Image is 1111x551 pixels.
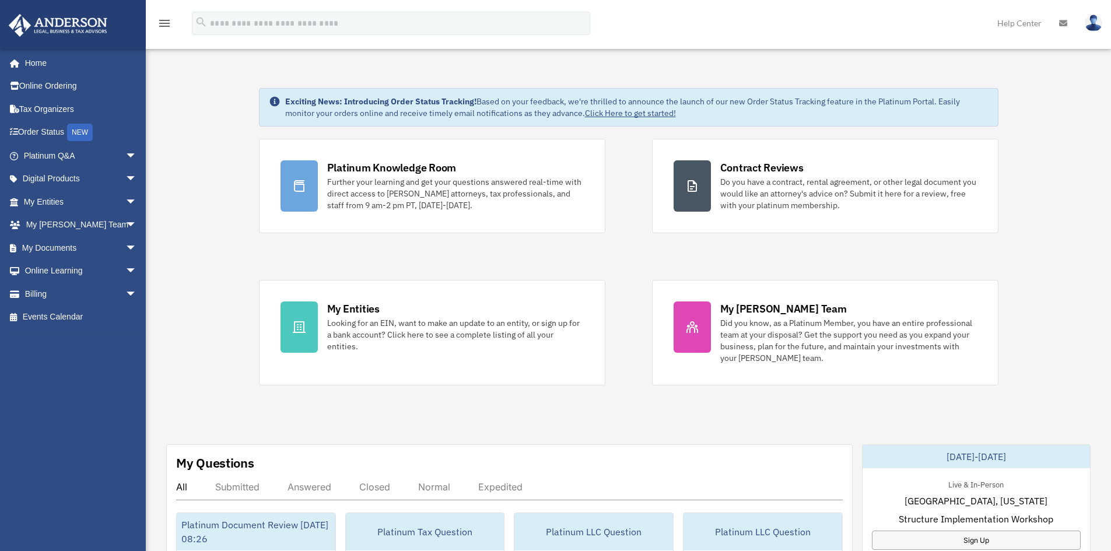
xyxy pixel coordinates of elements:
[285,96,476,107] strong: Exciting News: Introducing Order Status Tracking!
[720,301,847,316] div: My [PERSON_NAME] Team
[327,301,380,316] div: My Entities
[514,513,673,550] div: Platinum LLC Question
[176,481,187,493] div: All
[125,259,149,283] span: arrow_drop_down
[8,97,155,121] a: Tax Organizers
[8,259,155,283] a: Online Learningarrow_drop_down
[8,121,155,145] a: Order StatusNEW
[8,167,155,191] a: Digital Productsarrow_drop_down
[863,445,1090,468] div: [DATE]-[DATE]
[346,513,504,550] div: Platinum Tax Question
[585,108,676,118] a: Click Here to get started!
[157,20,171,30] a: menu
[125,282,149,306] span: arrow_drop_down
[1085,15,1102,31] img: User Pic
[215,481,260,493] div: Submitted
[652,139,998,233] a: Contract Reviews Do you have a contract, rental agreement, or other legal document you would like...
[125,190,149,214] span: arrow_drop_down
[8,144,155,167] a: Platinum Q&Aarrow_drop_down
[8,190,155,213] a: My Entitiesarrow_drop_down
[125,236,149,260] span: arrow_drop_down
[8,213,155,237] a: My [PERSON_NAME] Teamarrow_drop_down
[285,96,989,119] div: Based on your feedback, we're thrilled to announce the launch of our new Order Status Tracking fe...
[478,481,523,493] div: Expedited
[418,481,450,493] div: Normal
[259,139,605,233] a: Platinum Knowledge Room Further your learning and get your questions answered real-time with dire...
[327,176,584,211] div: Further your learning and get your questions answered real-time with direct access to [PERSON_NAM...
[5,14,111,37] img: Anderson Advisors Platinum Portal
[939,478,1013,490] div: Live & In-Person
[327,317,584,352] div: Looking for an EIN, want to make an update to an entity, or sign up for a bank account? Click her...
[8,75,155,98] a: Online Ordering
[905,494,1047,508] span: [GEOGRAPHIC_DATA], [US_STATE]
[67,124,93,141] div: NEW
[684,513,842,550] div: Platinum LLC Question
[8,51,149,75] a: Home
[125,213,149,237] span: arrow_drop_down
[195,16,208,29] i: search
[720,160,804,175] div: Contract Reviews
[8,236,155,259] a: My Documentsarrow_drop_down
[176,454,254,472] div: My Questions
[652,280,998,385] a: My [PERSON_NAME] Team Did you know, as a Platinum Member, you have an entire professional team at...
[8,282,155,306] a: Billingarrow_drop_down
[327,160,457,175] div: Platinum Knowledge Room
[8,306,155,329] a: Events Calendar
[720,176,977,211] div: Do you have a contract, rental agreement, or other legal document you would like an attorney's ad...
[359,481,390,493] div: Closed
[259,280,605,385] a: My Entities Looking for an EIN, want to make an update to an entity, or sign up for a bank accoun...
[157,16,171,30] i: menu
[125,144,149,168] span: arrow_drop_down
[125,167,149,191] span: arrow_drop_down
[872,531,1081,550] a: Sign Up
[177,513,335,550] div: Platinum Document Review [DATE] 08:26
[720,317,977,364] div: Did you know, as a Platinum Member, you have an entire professional team at your disposal? Get th...
[288,481,331,493] div: Answered
[899,512,1053,526] span: Structure Implementation Workshop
